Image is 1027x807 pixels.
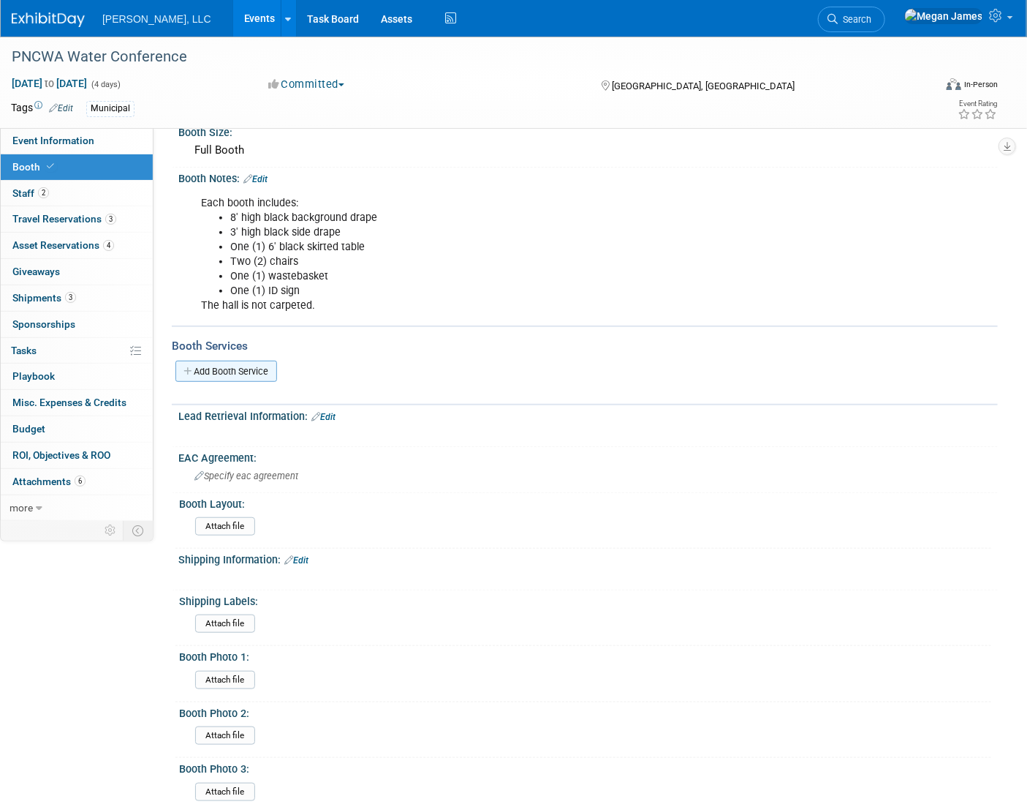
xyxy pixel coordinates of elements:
[12,397,126,408] span: Misc. Expenses & Credits
[1,443,153,468] a: ROI, Objectives & ROO
[42,78,56,89] span: to
[12,266,60,277] span: Giveaways
[230,225,830,240] li: 3' high black side drape
[904,8,983,24] img: Megan James
[189,139,987,162] div: Full Booth
[1,312,153,337] a: Sponsorships
[191,189,839,321] div: Each booth includes: The hall is not carpeted.
[102,13,211,25] span: [PERSON_NAME], LLC
[230,211,830,225] li: 8' high black background drape
[178,121,998,140] div: Booth Size:
[1,285,153,311] a: Shipments3
[958,100,997,108] div: Event Rating
[818,7,885,32] a: Search
[230,284,830,299] li: One (1) ID sign
[49,103,73,113] a: Edit
[179,590,991,609] div: Shipping Labels:
[1,181,153,206] a: Staff2
[284,555,308,566] a: Edit
[1,338,153,364] a: Tasks
[47,162,54,170] i: Booth reservation complete
[1,416,153,442] a: Budget
[90,80,121,89] span: (4 days)
[178,168,998,187] div: Booth Notes:
[65,292,76,303] span: 3
[1,233,153,258] a: Asset Reservations4
[75,476,86,487] span: 6
[12,370,55,382] span: Playbook
[1,154,153,180] a: Booth
[1,495,153,521] a: more
[12,12,85,27] img: ExhibitDay
[98,521,124,540] td: Personalize Event Tab Strip
[7,44,914,70] div: PNCWA Water Conference
[12,161,57,173] span: Booth
[12,239,114,251] span: Asset Reservations
[194,470,298,481] span: Specify eac agreement
[230,255,830,269] li: Two (2) chairs
[179,493,991,511] div: Booth Layout:
[1,364,153,389] a: Playbook
[11,100,73,117] td: Tags
[947,78,961,90] img: Format-Inperson.png
[1,390,153,416] a: Misc. Expenses & Credits
[1,259,153,285] a: Giveaways
[11,77,88,90] span: [DATE] [DATE]
[179,758,991,776] div: Booth Photo 3:
[124,521,154,540] td: Toggle Event Tabs
[12,187,49,199] span: Staff
[1,128,153,154] a: Event Information
[10,502,33,514] span: more
[230,269,830,284] li: One (1) wastebasket
[12,423,45,435] span: Budget
[38,187,49,198] span: 2
[12,292,76,304] span: Shipments
[179,702,991,721] div: Booth Photo 2:
[86,101,134,116] div: Municipal
[12,318,75,330] span: Sponsorships
[243,174,268,184] a: Edit
[230,240,830,255] li: One (1) 6' black skirted table
[179,646,991,664] div: Booth Photo 1:
[963,79,998,90] div: In-Person
[311,412,336,422] a: Edit
[172,338,998,354] div: Booth Services
[263,77,350,92] button: Committed
[178,549,998,568] div: Shipping Information:
[12,476,86,487] span: Attachments
[175,361,277,382] a: Add Booth Service
[103,240,114,251] span: 4
[838,14,871,25] span: Search
[12,213,116,225] span: Travel Reservations
[612,80,795,91] span: [GEOGRAPHIC_DATA], [GEOGRAPHIC_DATA]
[1,206,153,232] a: Travel Reservations3
[852,76,998,98] div: Event Format
[178,447,998,465] div: EAC Agreement:
[11,345,37,356] span: Tasks
[178,405,998,424] div: Lead Retrieval Information:
[12,135,94,146] span: Event Information
[105,214,116,225] span: 3
[1,469,153,495] a: Attachments6
[12,449,110,461] span: ROI, Objectives & ROO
